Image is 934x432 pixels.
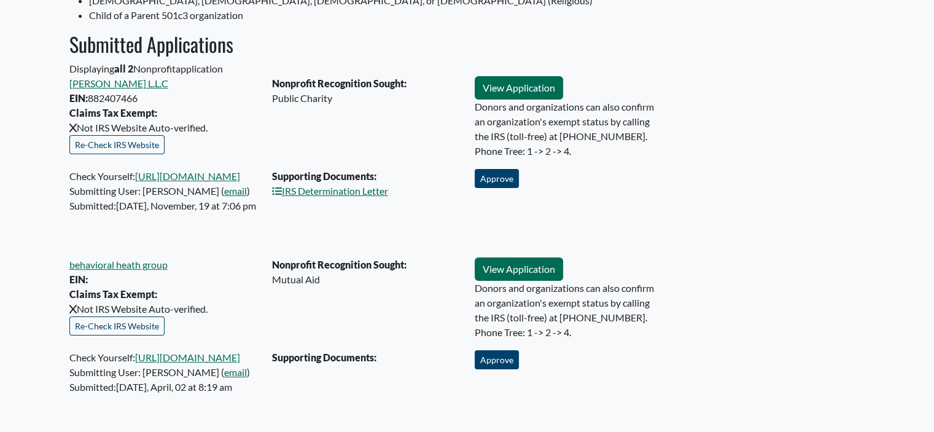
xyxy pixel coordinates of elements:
[114,63,133,74] b: all 2
[69,135,165,154] button: Re-Check IRS Website
[69,77,168,89] a: [PERSON_NAME] L.L.C
[62,169,265,257] div: Check Yourself: Submitting User: [PERSON_NAME] ( ) Submitted:
[272,351,376,363] strong: Supporting Documents:
[475,100,663,159] p: Donors and organizations can also confirm an organization's exempt status by calling the IRS (tol...
[116,200,256,211] time: [DATE], November, 19 at 7:06 pm
[135,170,240,182] a: [URL][DOMAIN_NAME]
[272,170,376,182] strong: Supporting Documents:
[475,169,519,188] button: Approve
[224,185,247,197] a: email
[69,273,88,285] strong: EIN:
[69,316,165,336] button: Re-Check IRS Website
[89,8,865,23] li: Child of a Parent 501c3 organization
[272,77,407,89] strong: Nonprofit Recognition Sought:
[475,281,663,340] p: Donors and organizations can also confirm an organization's exempt status by calling the IRS (tol...
[475,257,563,281] a: View Application
[272,185,388,197] a: IRS Determination Letter
[265,76,467,169] div: Public Charity
[69,259,168,270] a: behavioral heath group
[272,259,407,270] strong: Nonprofit Recognition Sought:
[69,76,257,169] div: 882407466 Not IRS Website Auto-verified.
[69,257,257,350] div: Not IRS Website Auto-verified.
[265,257,467,350] div: Mutual Aid
[69,92,88,104] strong: EIN:
[224,366,247,378] a: email
[135,351,240,363] a: [URL][DOMAIN_NAME]
[69,107,157,119] strong: Claims Tax Exempt:
[475,76,563,100] a: View Application
[69,288,157,300] strong: Claims Tax Exempt:
[475,350,519,369] button: Approve
[69,33,865,56] h2: Submitted Applications
[116,381,232,393] time: [DATE], April, 02 at 8:19 am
